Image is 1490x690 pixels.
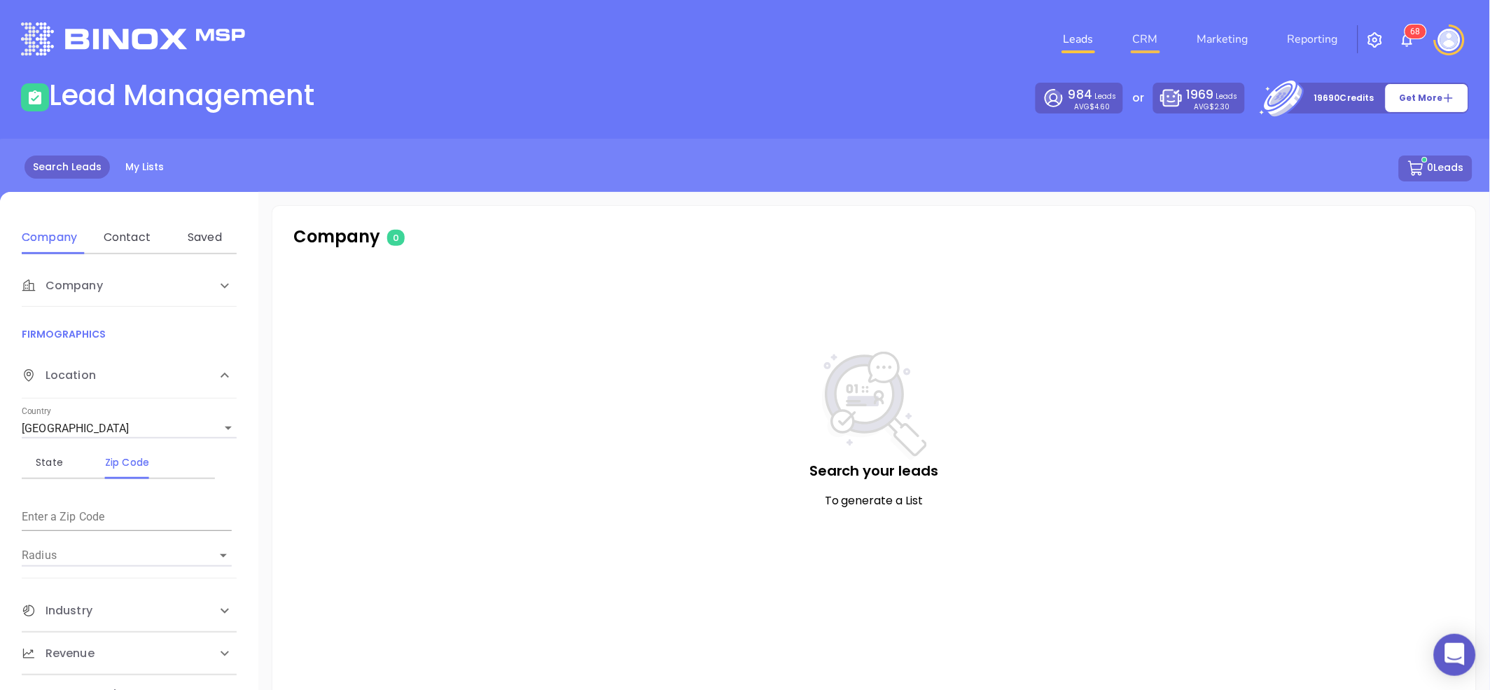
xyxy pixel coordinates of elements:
[1192,25,1254,53] a: Marketing
[22,602,92,619] span: Industry
[22,277,103,294] span: Company
[1090,102,1110,112] span: $4.60
[49,78,314,112] h1: Lead Management
[25,156,110,179] a: Search Leads
[1210,102,1230,112] span: $2.30
[1314,91,1374,105] p: 19690 Credits
[22,353,237,399] div: Location
[22,645,95,662] span: Revenue
[1411,27,1416,36] span: 6
[22,326,237,342] p: FIRMOGRAPHICS
[99,454,155,471] div: Zip Code
[387,230,405,246] span: 0
[1367,32,1384,48] img: iconSetting
[22,265,237,307] div: Company
[99,229,155,246] div: Contact
[177,229,232,246] div: Saved
[1399,156,1472,181] button: 0Leads
[1058,25,1099,53] a: Leads
[1127,25,1164,53] a: CRM
[117,156,172,179] a: My Lists
[21,22,245,55] img: logo
[300,492,1448,509] p: To generate a List
[22,454,77,471] div: State
[1195,104,1230,110] p: AVG
[22,367,96,384] span: Location
[1186,86,1213,103] span: 1969
[22,418,237,440] div: [GEOGRAPHIC_DATA]
[1405,25,1426,39] sup: 68
[22,633,237,675] div: Revenue
[1068,86,1092,103] span: 984
[22,408,51,416] label: Country
[1438,29,1461,51] img: user
[1416,27,1421,36] span: 8
[214,546,233,565] button: Open
[1132,90,1144,106] p: or
[300,460,1448,481] p: Search your leads
[1068,86,1116,104] p: Leads
[1399,32,1416,48] img: iconNotification
[822,352,927,460] img: NoSearch
[1075,104,1110,110] p: AVG
[22,229,77,246] div: Company
[1186,86,1237,104] p: Leads
[293,224,655,249] p: Company
[1282,25,1344,53] a: Reporting
[1385,83,1469,113] button: Get More
[22,590,237,632] div: Industry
